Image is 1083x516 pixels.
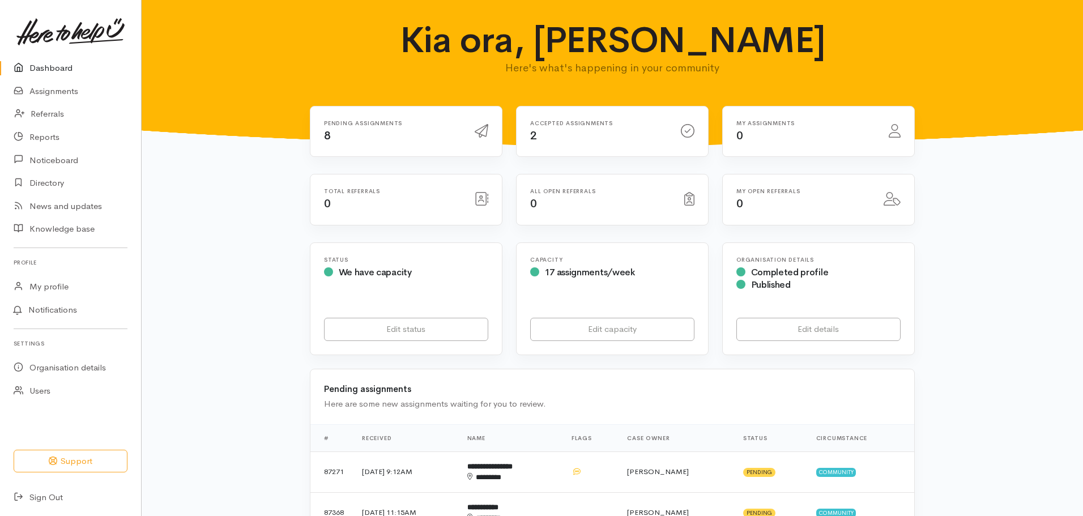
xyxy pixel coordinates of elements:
th: Received [353,424,458,451]
th: Case Owner [618,424,734,451]
h6: Total referrals [324,188,461,194]
th: Status [734,424,807,451]
h6: My open referrals [736,188,870,194]
span: 8 [324,129,331,143]
h6: Pending assignments [324,120,461,126]
span: 0 [324,197,331,211]
h6: Accepted assignments [530,120,667,126]
div: Here are some new assignments waiting for you to review. [324,398,901,411]
a: Edit capacity [530,318,694,341]
span: We have capacity [339,266,412,278]
h6: My assignments [736,120,875,126]
h6: Status [324,257,488,263]
span: Published [751,279,791,291]
h6: Organisation Details [736,257,901,263]
span: Community [816,468,856,477]
h1: Kia ora, [PERSON_NAME] [391,20,834,60]
h6: Settings [14,336,127,351]
span: 0 [736,197,743,211]
span: 0 [736,129,743,143]
th: Name [458,424,562,451]
span: 0 [530,197,537,211]
th: Circumstance [807,424,914,451]
td: [DATE] 9:12AM [353,451,458,492]
th: Flags [562,424,619,451]
button: Support [14,450,127,473]
th: # [310,424,353,451]
span: 17 assignments/week [545,266,635,278]
span: Completed profile [751,266,829,278]
td: [PERSON_NAME] [618,451,734,492]
p: Here's what's happening in your community [391,60,834,76]
b: Pending assignments [324,383,411,394]
td: 87271 [310,451,353,492]
h6: Capacity [530,257,694,263]
a: Edit status [324,318,488,341]
span: Pending [743,468,775,477]
span: 2 [530,129,537,143]
h6: Profile [14,255,127,270]
h6: All open referrals [530,188,671,194]
a: Edit details [736,318,901,341]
